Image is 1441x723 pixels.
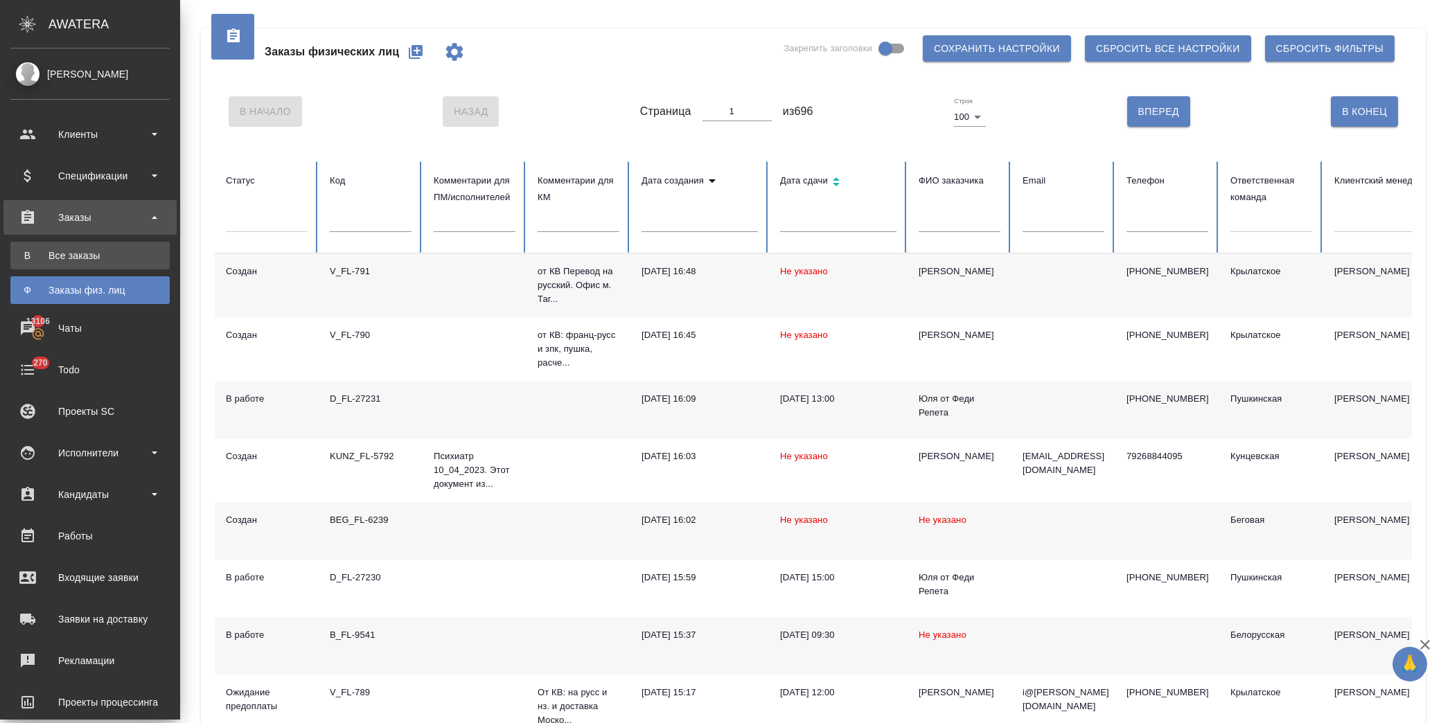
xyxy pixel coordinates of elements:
[330,571,412,584] div: D_FL-27230
[1126,449,1208,463] p: 79268844095
[10,609,170,630] div: Заявки на доставку
[780,571,896,584] div: [DATE] 15:00
[642,686,758,699] div: [DATE] 15:17
[1230,571,1312,584] div: Пушкинская
[10,242,170,269] a: ВВсе заказы
[1126,172,1208,189] div: Телефон
[1265,35,1395,62] button: Сбросить фильтры
[1023,172,1104,189] div: Email
[10,650,170,671] div: Рекламации
[784,42,872,55] span: Закрепить заголовки
[780,451,828,461] span: Не указано
[538,328,619,370] p: от КВ: франц-русс и зпк, пушка, расче...
[10,124,170,145] div: Клиенты
[25,356,56,370] span: 270
[3,394,177,429] a: Проекты SC
[226,328,308,342] div: Создан
[934,40,1060,57] span: Сохранить настройки
[780,392,896,406] div: [DATE] 13:00
[780,628,896,642] div: [DATE] 09:30
[10,66,170,82] div: [PERSON_NAME]
[954,107,986,127] div: 100
[18,314,58,328] span: 13106
[919,630,966,640] span: Не указано
[642,328,758,342] div: [DATE] 16:45
[17,249,163,262] div: Все заказы
[1085,35,1251,62] button: Сбросить все настройки
[1126,265,1208,278] p: [PHONE_NUMBER]
[919,172,1000,189] div: ФИО заказчика
[3,311,177,346] a: 13106Чаты
[330,172,412,189] div: Код
[226,265,308,278] div: Создан
[330,686,412,699] div: V_FL-789
[780,266,828,276] span: Не указано
[1393,647,1427,681] button: 🙏
[10,318,170,339] div: Чаты
[642,513,758,527] div: [DATE] 16:02
[399,35,432,69] button: Создать
[226,513,308,527] div: Создан
[3,643,177,678] a: Рекламации
[1230,449,1312,463] div: Кунцевская
[954,98,973,105] label: Строк
[919,265,1000,278] div: [PERSON_NAME]
[780,172,896,193] div: Сортировка
[1023,686,1104,713] p: i@[PERSON_NAME][DOMAIN_NAME]
[1126,686,1208,699] p: [PHONE_NUMBER]
[434,449,515,491] p: Психиатр 10_04_2023. Этот документ из...
[226,449,308,463] div: Создан
[1126,571,1208,584] p: [PHONE_NUMBER]
[919,515,966,525] span: Не указано
[226,172,308,189] div: Статус
[923,35,1071,62] button: Сохранить настройки
[642,628,758,642] div: [DATE] 15:37
[10,401,170,422] div: Проекты SC
[10,276,170,304] a: ФЗаказы физ. лиц
[330,328,412,342] div: V_FL-790
[780,686,896,699] div: [DATE] 12:00
[642,172,758,189] div: Сортировка
[783,103,813,120] span: из 696
[10,484,170,505] div: Кандидаты
[330,265,412,278] div: V_FL-791
[1096,40,1240,57] span: Сбросить все настройки
[10,567,170,588] div: Входящие заявки
[780,515,828,525] span: Не указано
[330,513,412,527] div: BEG_FL-6239
[1276,40,1383,57] span: Сбросить фильтры
[919,571,1000,598] div: Юля от Феди Репета
[1230,172,1312,206] div: Ответственная команда
[226,628,308,642] div: В работе
[1230,265,1312,278] div: Крылатское
[330,628,412,642] div: B_FL-9541
[3,685,177,720] a: Проекты процессинга
[919,328,1000,342] div: [PERSON_NAME]
[226,392,308,406] div: В работе
[1126,392,1208,406] p: [PHONE_NUMBER]
[642,449,758,463] div: [DATE] 16:03
[1138,103,1179,120] span: Вперед
[538,265,619,306] p: от КВ Перевод на русский. Офис м. Таг...
[640,103,691,120] span: Страница
[642,265,758,278] div: [DATE] 16:48
[1230,328,1312,342] div: Крылатское
[1127,96,1190,127] button: Вперед
[919,392,1000,420] div: Юля от Феди Репета
[10,443,170,463] div: Исполнители
[3,519,177,553] a: Работы
[1230,628,1312,642] div: Белорусская
[17,283,163,297] div: Заказы физ. лиц
[642,392,758,406] div: [DATE] 16:09
[3,560,177,595] a: Входящие заявки
[1230,392,1312,406] div: Пушкинская
[10,692,170,713] div: Проекты процессинга
[642,571,758,584] div: [DATE] 15:59
[780,330,828,340] span: Не указано
[919,449,1000,463] div: [PERSON_NAME]
[3,602,177,636] a: Заявки на доставку
[1230,513,1312,527] div: Беговая
[265,44,399,60] span: Заказы физических лиц
[10,207,170,228] div: Заказы
[330,449,412,463] div: KUNZ_FL-5792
